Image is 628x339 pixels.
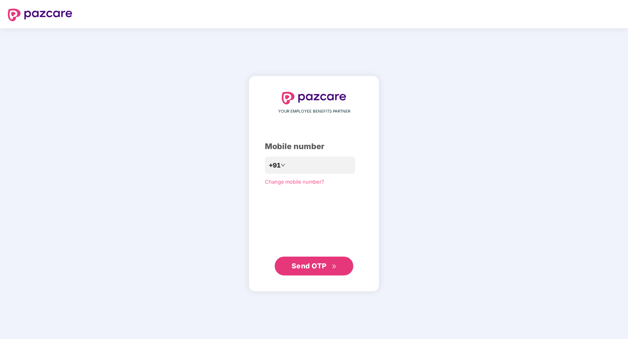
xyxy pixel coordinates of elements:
img: logo [282,92,346,104]
span: Send OTP [292,262,327,270]
span: YOUR EMPLOYEE BENEFITS PARTNER [278,108,350,115]
img: logo [8,9,72,21]
span: +91 [269,160,281,170]
button: Send OTPdouble-right [275,257,353,275]
a: Change mobile number? [265,179,324,185]
span: double-right [332,264,337,269]
div: Mobile number [265,140,363,153]
span: down [281,163,285,168]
